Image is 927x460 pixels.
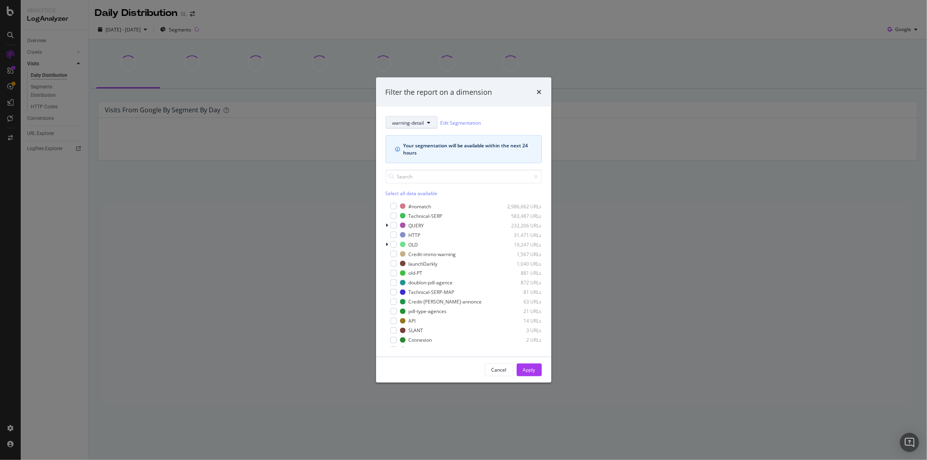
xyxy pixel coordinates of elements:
div: 232,206 URLs [503,222,542,229]
div: Your segmentation will be available within the next 24 hours [404,142,532,157]
button: warning-detail [386,116,437,129]
div: launchDarkly [409,260,438,267]
div: Select all data available [386,190,542,197]
button: Apply [517,364,542,376]
div: info banner [386,135,542,163]
button: Cancel [485,364,513,376]
div: 81 URLs [503,289,542,296]
div: Open Intercom Messenger [900,433,919,452]
div: 583,487 URLs [503,212,542,219]
div: Credit-immo-warning [409,251,456,257]
div: 1,567 URLs [503,251,542,257]
div: slf-api [409,346,422,353]
div: pdl-type-agences [409,308,447,315]
div: old-PT [409,270,423,276]
span: warning-detail [392,119,424,126]
div: Connexion [409,337,432,343]
div: 2,986,662 URLs [503,203,542,209]
div: Apply [523,366,535,373]
div: modal [376,77,551,383]
div: 63 URLs [503,298,542,305]
div: 1,040 URLs [503,260,542,267]
div: 14 URLs [503,317,542,324]
div: Technical-SERP [409,212,443,219]
div: 1 URL [503,346,542,353]
div: API [409,317,416,324]
input: Search [386,170,542,184]
a: Edit Segmentation [441,118,481,127]
div: Credit-[PERSON_NAME]-annonce [409,298,482,305]
div: OLD [409,241,418,248]
div: QUERY [409,222,424,229]
div: SLANT [409,327,423,334]
div: times [537,87,542,97]
div: 2 URLs [503,337,542,343]
div: 3 URLs [503,327,542,334]
div: doublon-pdl-agence [409,279,453,286]
div: Cancel [492,366,507,373]
div: 31,471 URLs [503,231,542,238]
div: 21 URLs [503,308,542,315]
div: 872 URLs [503,279,542,286]
div: 881 URLs [503,270,542,276]
div: Filter the report on a dimension [386,87,492,97]
div: #nomatch [409,203,431,209]
div: 19,247 URLs [503,241,542,248]
div: Technical-SERP-MAP [409,289,455,296]
div: HTTP [409,231,421,238]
